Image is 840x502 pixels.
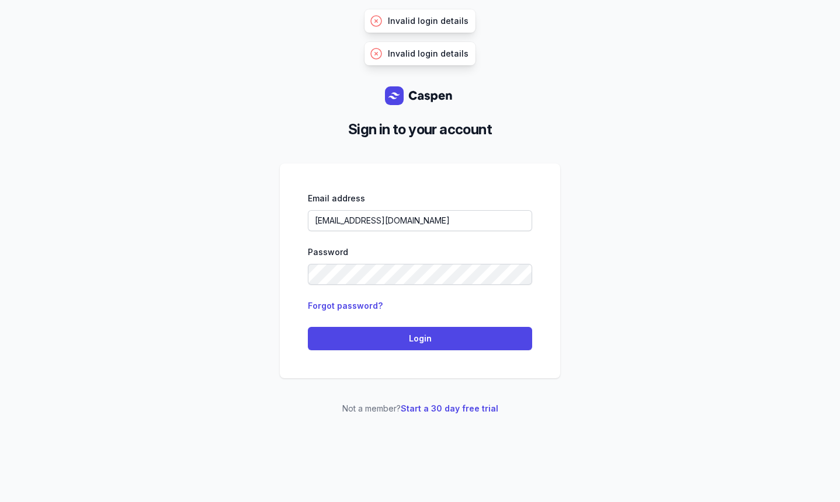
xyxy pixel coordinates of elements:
[401,403,498,413] a: Start a 30 day free trial
[308,327,532,350] button: Login
[308,301,383,311] a: Forgot password?
[308,191,532,205] div: Email address
[315,332,525,346] span: Login
[289,119,551,140] h2: Sign in to your account
[280,402,560,416] p: Not a member?
[308,245,532,259] div: Password
[308,210,532,231] input: Enter your email address...
[388,48,468,60] p: Invalid login details
[388,15,468,27] p: Invalid login details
